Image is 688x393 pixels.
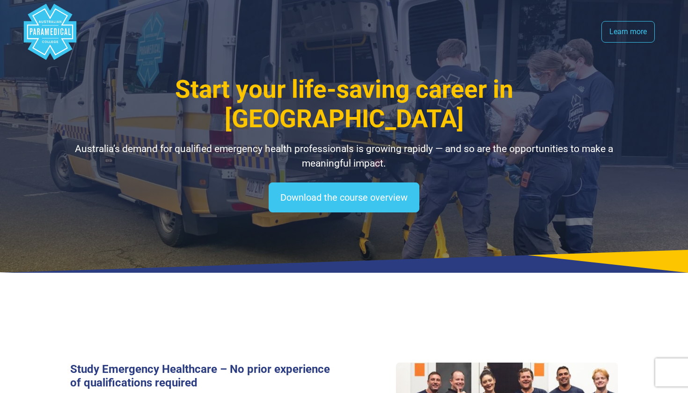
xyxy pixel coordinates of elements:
[70,363,338,390] h3: Study Emergency Healthcare – No prior experience of qualifications required
[601,21,655,43] a: Learn more
[22,4,78,60] div: Australian Paramedical College
[269,182,419,212] a: Download the course overview
[70,142,618,171] p: Australia’s demand for qualified emergency health professionals is growing rapidly — and so are t...
[163,291,525,339] iframe: EmbedSocial Universal Widget
[175,75,513,133] span: Start your life-saving career in [GEOGRAPHIC_DATA]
